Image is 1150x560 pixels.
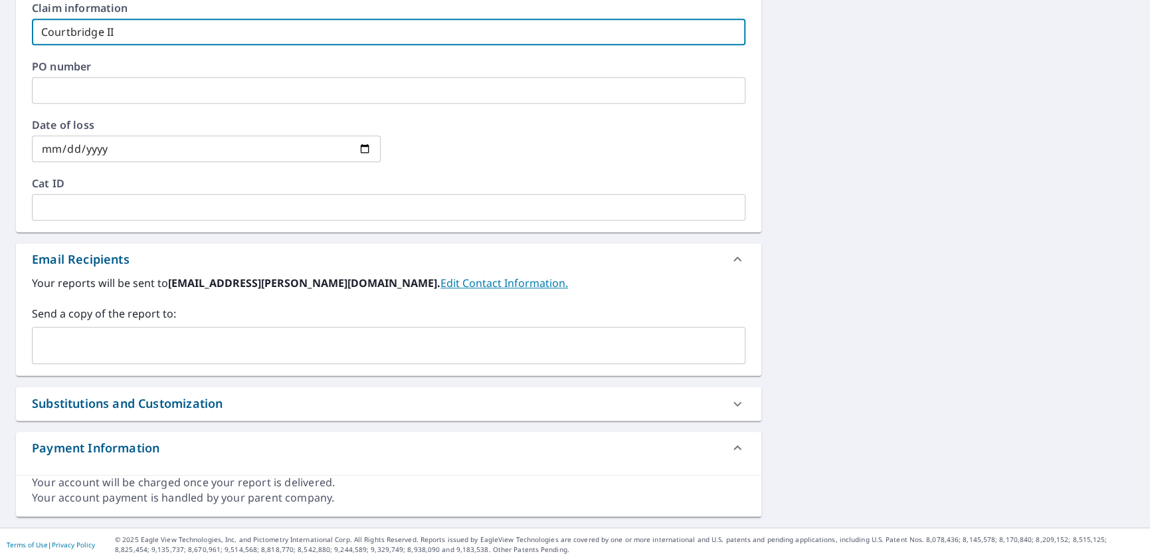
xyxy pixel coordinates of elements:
[32,490,745,506] div: Your account payment is handled by your parent company.
[16,387,761,420] div: Substitutions and Customization
[32,178,745,189] label: Cat ID
[7,541,95,549] p: |
[440,276,568,290] a: EditContactInfo
[52,540,95,549] a: Privacy Policy
[32,3,745,13] label: Claim information
[32,439,159,457] div: Payment Information
[32,475,745,490] div: Your account will be charged once your report is delivered.
[32,395,223,413] div: Substitutions and Customization
[32,61,745,72] label: PO number
[16,243,761,275] div: Email Recipients
[32,275,745,291] label: Your reports will be sent to
[115,535,1143,555] p: © 2025 Eagle View Technologies, Inc. and Pictometry International Corp. All Rights Reserved. Repo...
[7,540,48,549] a: Terms of Use
[168,276,440,290] b: [EMAIL_ADDRESS][PERSON_NAME][DOMAIN_NAME].
[32,250,130,268] div: Email Recipients
[32,120,381,130] label: Date of loss
[16,432,761,464] div: Payment Information
[32,306,745,322] label: Send a copy of the report to:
